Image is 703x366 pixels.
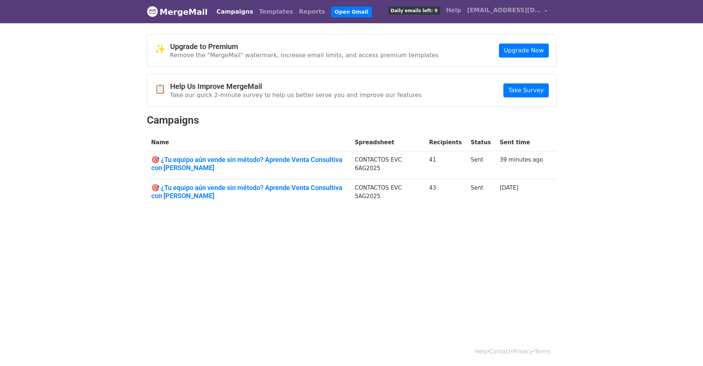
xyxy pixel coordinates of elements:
[350,134,424,151] th: Spreadsheet
[489,348,511,355] a: Contact
[500,184,518,191] a: [DATE]
[170,51,439,59] p: Remove the "MergeMail" watermark, increase email limits, and access premium templates
[170,91,422,99] p: Take our quick 2-minute survey to help us better serve you and improve our features
[534,348,551,355] a: Terms
[466,179,495,207] td: Sent
[170,82,422,91] h4: Help Us Improve MergeMail
[147,134,351,151] th: Name
[466,134,495,151] th: Status
[499,44,548,58] a: Upgrade Now
[425,134,466,151] th: Recipients
[425,179,466,207] td: 43
[155,84,170,94] span: 📋
[513,348,533,355] a: Privacy
[155,44,170,55] span: ✨
[467,6,541,15] span: [EMAIL_ADDRESS][DOMAIN_NAME]
[214,4,256,19] a: Campaigns
[466,151,495,179] td: Sent
[388,7,440,15] span: Daily emails left: 9
[666,331,703,366] iframe: Chat Widget
[350,151,424,179] td: CONTACTOS EVC 6AG2025
[500,156,543,163] a: 39 minutes ago
[666,331,703,366] div: Widget de chat
[147,4,208,20] a: MergeMail
[151,156,346,172] a: 🎯 ¿Tu equipo aún vende sin método? Aprende Venta Consultiva con [PERSON_NAME]
[475,348,487,355] a: Help
[256,4,296,19] a: Templates
[350,179,424,207] td: CONTACTOS EVC 5AG2025
[503,83,548,97] a: Take Survey
[443,3,464,18] a: Help
[147,6,158,17] img: MergeMail logo
[385,3,443,18] a: Daily emails left: 9
[147,114,556,127] h2: Campaigns
[296,4,328,19] a: Reports
[495,134,547,151] th: Sent time
[331,7,372,17] a: Open Gmail
[170,42,439,51] h4: Upgrade to Premium
[151,184,346,200] a: 🎯 ¿Tu equipo aún vende sin método? Aprende Venta Consultiva con [PERSON_NAME]
[425,151,466,179] td: 41
[464,3,551,20] a: [EMAIL_ADDRESS][DOMAIN_NAME]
